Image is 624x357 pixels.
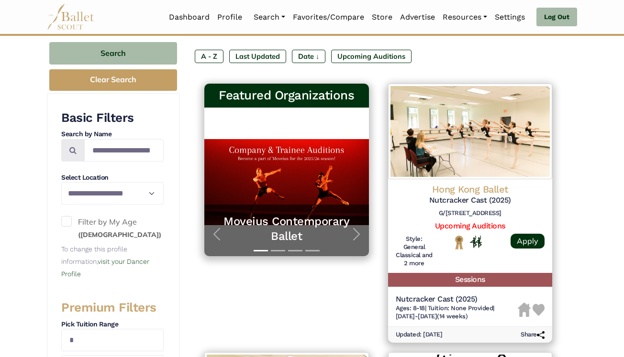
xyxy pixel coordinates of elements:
h4: Pick Tuition Range [61,320,164,329]
img: Housing Unavailable [518,303,531,317]
button: Search [49,42,177,65]
a: Favorites/Compare [289,7,368,27]
a: Profile [213,7,246,27]
h3: Featured Organizations [212,87,361,104]
img: National [453,235,465,250]
a: Apply [511,234,545,249]
a: Advertise [396,7,439,27]
a: Settings [491,7,529,27]
h6: | | [396,304,518,321]
label: A - Z [195,50,223,63]
h4: Select Location [61,173,164,183]
a: Log Out [536,8,577,27]
h6: Share [521,331,545,339]
button: Clear Search [49,69,177,91]
h6: Style: General Classical and 2 more [396,235,433,268]
a: Store [368,7,396,27]
h4: Hong Kong Ballet [396,183,545,195]
img: Heart [533,304,545,316]
h3: Basic Filters [61,110,164,126]
span: [DATE]-[DATE] (14 weeks) [396,313,468,320]
a: Search [250,7,289,27]
h5: Nutcracker Cast (2025) [396,294,518,304]
h3: Premium Filters [61,300,164,316]
h4: Search by Name [61,130,164,139]
small: To change this profile information, [61,245,149,277]
label: Filter by My Age [61,216,164,240]
a: Dashboard [165,7,213,27]
h6: G/[STREET_ADDRESS] [396,209,545,217]
button: Slide 3 [288,245,302,256]
label: Upcoming Auditions [331,50,412,63]
small: ([DEMOGRAPHIC_DATA]) [78,230,161,239]
img: In Person [470,236,482,248]
img: Logo [388,84,553,179]
label: Date ↓ [292,50,325,63]
button: Slide 1 [254,245,268,256]
span: Ages: 8-18 [396,304,425,312]
a: Upcoming Auditions [435,221,505,230]
h5: Sessions [388,273,553,287]
label: Last Updated [229,50,286,63]
a: Moveius Contemporary Ballet [214,214,359,244]
input: Search by names... [84,139,164,162]
a: visit your Dancer Profile [61,258,149,278]
h5: Nutcracker Cast (2025) [396,195,545,206]
h6: Updated: [DATE] [396,331,443,339]
button: Slide 2 [271,245,285,256]
button: Slide 4 [305,245,320,256]
a: Resources [439,7,491,27]
span: Tuition: None Provided [428,304,493,312]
